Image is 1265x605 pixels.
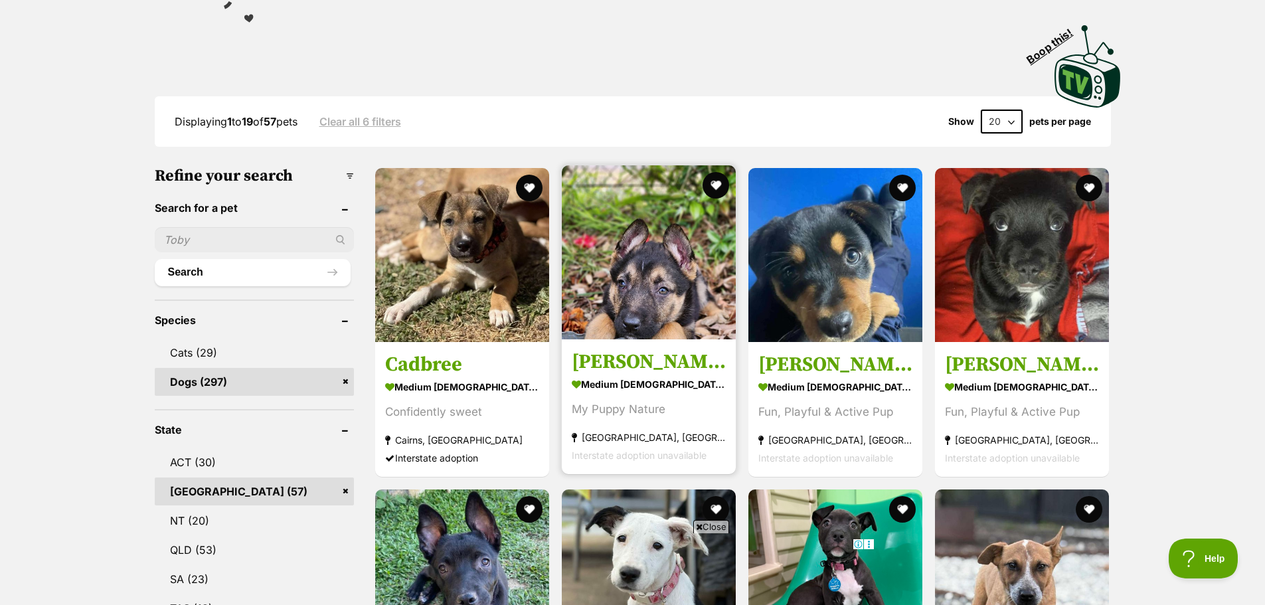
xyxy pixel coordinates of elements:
[155,259,351,286] button: Search
[242,115,253,128] strong: 19
[945,403,1099,421] div: Fun, Playful & Active Pup
[385,377,539,396] strong: medium [DEMOGRAPHIC_DATA] Dog
[945,431,1099,449] strong: [GEOGRAPHIC_DATA], [GEOGRAPHIC_DATA]
[375,168,549,342] img: Cadbree - Australian Kelpie Dog
[1076,496,1103,523] button: favourite
[889,496,916,523] button: favourite
[155,339,354,367] a: Cats (29)
[889,175,916,201] button: favourite
[375,342,549,477] a: Cadbree medium [DEMOGRAPHIC_DATA] Dog Confidently sweet Cairns, [GEOGRAPHIC_DATA] Interstate adop...
[945,452,1080,464] span: Interstate adoption unavailable
[935,168,1109,342] img: Lisa - Rottweiler Dog
[155,167,354,185] h3: Refine your search
[155,477,354,505] a: [GEOGRAPHIC_DATA] (57)
[748,168,922,342] img: Maggie - Rottweiler Dog
[155,424,354,436] header: State
[155,368,354,396] a: Dogs (297)
[703,496,729,523] button: favourite
[758,403,912,421] div: Fun, Playful & Active Pup
[703,172,729,199] button: favourite
[758,377,912,396] strong: medium [DEMOGRAPHIC_DATA] Dog
[155,314,354,326] header: Species
[1076,175,1103,201] button: favourite
[516,496,543,523] button: favourite
[758,431,912,449] strong: [GEOGRAPHIC_DATA], [GEOGRAPHIC_DATA]
[155,448,354,476] a: ACT (30)
[948,116,974,127] span: Show
[1169,539,1238,578] iframe: Help Scout Beacon - Open
[1029,116,1091,127] label: pets per page
[572,428,726,446] strong: [GEOGRAPHIC_DATA], [GEOGRAPHIC_DATA]
[562,165,736,339] img: Dixie - German Shepherd Dog
[945,352,1099,377] h3: [PERSON_NAME]
[385,449,539,467] div: Interstate adoption
[385,431,539,449] strong: Cairns, [GEOGRAPHIC_DATA]
[155,565,354,593] a: SA (23)
[945,377,1099,396] strong: medium [DEMOGRAPHIC_DATA] Dog
[935,342,1109,477] a: [PERSON_NAME] medium [DEMOGRAPHIC_DATA] Dog Fun, Playful & Active Pup [GEOGRAPHIC_DATA], [GEOGRAP...
[693,520,729,533] span: Close
[391,539,875,598] iframe: Advertisement
[572,349,726,375] h3: [PERSON_NAME]
[572,375,726,394] strong: medium [DEMOGRAPHIC_DATA] Dog
[516,175,543,201] button: favourite
[1054,13,1121,110] a: Boop this!
[155,227,354,252] input: Toby
[1024,18,1085,66] span: Boop this!
[319,116,401,128] a: Clear all 6 filters
[758,452,893,464] span: Interstate adoption unavailable
[155,536,354,564] a: QLD (53)
[155,202,354,214] header: Search for a pet
[562,339,736,474] a: [PERSON_NAME] medium [DEMOGRAPHIC_DATA] Dog My Puppy Nature [GEOGRAPHIC_DATA], [GEOGRAPHIC_DATA] ...
[385,352,539,377] h3: Cadbree
[264,115,276,128] strong: 57
[1054,25,1121,108] img: PetRescue TV logo
[758,352,912,377] h3: [PERSON_NAME]
[572,400,726,418] div: My Puppy Nature
[572,450,707,461] span: Interstate adoption unavailable
[385,403,539,421] div: Confidently sweet
[748,342,922,477] a: [PERSON_NAME] medium [DEMOGRAPHIC_DATA] Dog Fun, Playful & Active Pup [GEOGRAPHIC_DATA], [GEOGRAP...
[155,507,354,535] a: NT (20)
[175,115,297,128] span: Displaying to of pets
[227,115,232,128] strong: 1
